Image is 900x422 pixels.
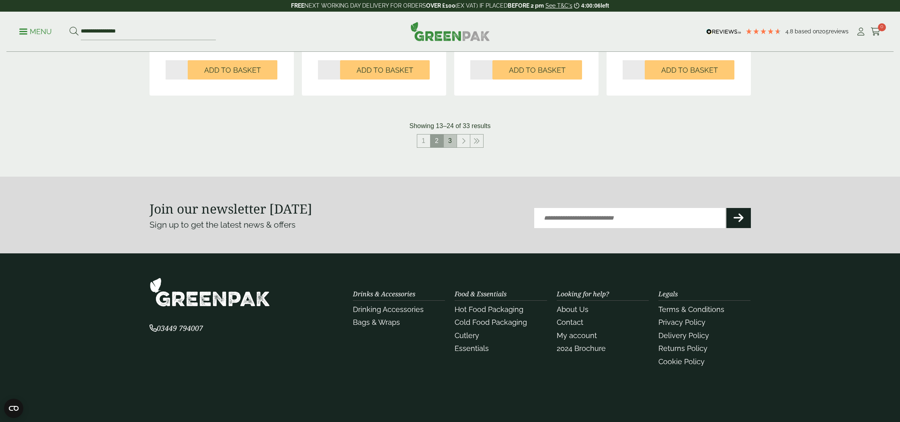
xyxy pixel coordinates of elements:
span: left [601,2,609,9]
a: My account [557,331,597,340]
span: Add to Basket [661,66,718,75]
p: Sign up to get the latest news & offers [150,218,420,231]
span: 4:00:06 [581,2,601,9]
a: Cookie Policy [658,357,705,366]
strong: FREE [291,2,304,9]
strong: BEFORE 2 pm [508,2,544,9]
a: Cold Food Packaging [455,318,527,326]
img: GreenPak Supplies [410,22,490,41]
a: Cutlery [455,331,479,340]
span: Add to Basket [509,66,566,75]
span: 4.8 [785,28,795,35]
strong: Join our newsletter [DATE] [150,200,312,217]
span: Add to Basket [357,66,413,75]
span: 03449 794007 [150,323,203,333]
i: My Account [856,28,866,36]
a: Drinking Accessories [353,305,424,314]
button: Add to Basket [340,60,430,80]
img: GreenPak Supplies [150,277,270,307]
div: 4.79 Stars [745,28,781,35]
p: Menu [19,27,52,37]
p: Showing 13–24 of 33 results [410,121,491,131]
a: Returns Policy [658,344,707,353]
button: Add to Basket [492,60,582,80]
a: Privacy Policy [658,318,705,326]
span: 205 [819,28,829,35]
a: Menu [19,27,52,35]
a: 1 [417,135,430,147]
a: Essentials [455,344,489,353]
span: Based on [795,28,819,35]
button: Open CMP widget [4,399,23,418]
span: Add to Basket [204,66,261,75]
img: REVIEWS.io [706,29,741,35]
a: 3 [444,135,457,147]
a: Contact [557,318,583,326]
a: 0 [871,26,881,38]
a: See T&C's [545,2,572,9]
a: About Us [557,305,588,314]
a: Delivery Policy [658,331,709,340]
strong: OVER £100 [426,2,455,9]
span: reviews [829,28,849,35]
a: Bags & Wraps [353,318,400,326]
span: 0 [878,23,886,31]
button: Add to Basket [645,60,734,80]
a: 03449 794007 [150,325,203,332]
button: Add to Basket [188,60,277,80]
a: Terms & Conditions [658,305,724,314]
i: Cart [871,28,881,36]
a: Hot Food Packaging [455,305,523,314]
a: 2024 Brochure [557,344,606,353]
span: 2 [431,135,443,147]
